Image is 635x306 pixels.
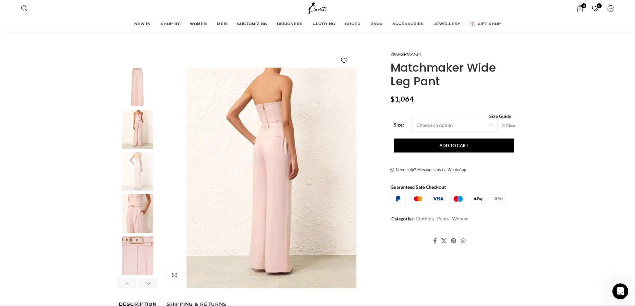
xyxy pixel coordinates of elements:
div: 1 / 6 [117,68,158,110]
span: 0 [597,3,602,8]
span: WOMEN [190,22,207,27]
img: Zimmermann dresses [117,110,158,149]
a: Clear options [501,123,516,128]
img: Zimmermann dress [117,68,158,107]
a: 0 [588,2,602,15]
a: SHOES [345,18,364,31]
a: CUSTOMIZING [237,18,270,31]
a: Pants [437,216,449,221]
span: ACCESSORIES [392,22,424,27]
div: 5 / 6 [117,236,158,279]
bdi: 1,064 [390,95,414,103]
div: My Wishlist [588,2,602,15]
a: Women [452,216,468,221]
a: Clothing [416,216,434,221]
iframe: Intercom live chat [612,283,628,299]
span: $ [390,95,395,103]
a: Site logo [306,5,329,11]
span: JEWELLERY [434,22,460,27]
a: MEN [217,18,230,31]
span: CUSTOMIZING [237,22,267,27]
a: Pinterest social link [449,236,458,246]
span: SHOP BY [161,22,180,27]
span: , [434,215,435,222]
button: Add to cart [394,139,514,153]
strong: Guaranteed Safe Checkout [390,184,446,189]
div: Previous slide [117,278,137,288]
div: Main navigation [18,18,618,31]
img: Zimmermann [390,52,420,56]
a: X social link [439,236,449,246]
span: GIFT SHOP [478,22,501,27]
a: 0 [573,2,587,15]
a: GIFT SHOP [470,18,501,31]
div: 3 / 6 [117,152,158,194]
a: NEW IN [134,18,154,31]
img: Zimmermann dress [117,152,158,191]
span: MEN [217,22,227,27]
div: 4 / 6 [117,194,158,236]
img: guaranteed-safe-checkout-bordered.j [390,194,506,203]
a: Facebook social link [431,236,439,246]
div: 3 / 6 [159,68,384,288]
span: NEW IN [134,22,150,27]
a: BAGS [370,18,386,31]
a: CLOTHING [313,18,338,31]
div: 4 / 6 [383,68,608,288]
a: WOMEN [190,18,210,31]
a: WhatsApp social link [458,236,467,246]
img: Zimmermann dress [117,236,158,275]
a: Search [18,2,31,15]
a: SHOP BY [161,18,183,31]
h1: Matchmaker Wide Leg Pant [390,61,516,88]
span: DESIGNERS [277,22,303,27]
a: JEWELLERY [434,18,463,31]
span: CLOTHING [313,22,335,27]
span: SHOES [345,22,360,27]
span: BAGS [370,22,382,27]
span: Categories: [391,216,415,221]
div: 2 / 6 [117,110,158,152]
a: DESIGNERS [277,18,306,31]
img: Zimmermann dresses [117,194,158,233]
div: Next slide [138,278,158,288]
img: GiftBag [470,22,475,26]
a: ACCESSORIES [392,18,427,31]
a: Need help? Messages us on WhatsApp [390,167,466,172]
span: 0 [581,3,586,8]
label: Size [394,121,404,129]
span: , [449,215,450,222]
img: Zimmermann-Matchmaker-Wide-Leg-Pant-2 [161,68,382,288]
